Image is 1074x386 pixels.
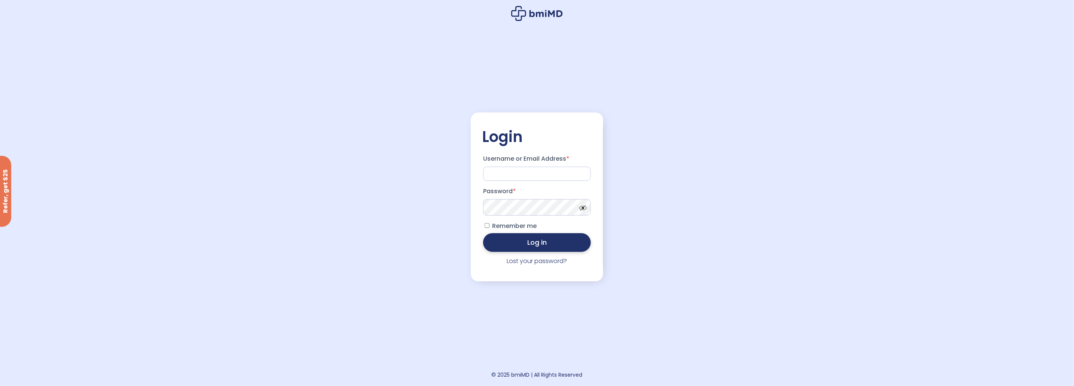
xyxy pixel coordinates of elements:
[492,222,537,230] span: Remember me
[483,185,591,197] label: Password
[507,257,567,265] a: Lost your password?
[483,153,591,165] label: Username or Email Address
[491,370,582,380] div: © 2025 bmiMD | All Rights Reserved
[483,233,591,252] button: Log in
[482,127,592,146] h2: Login
[485,223,490,228] input: Remember me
